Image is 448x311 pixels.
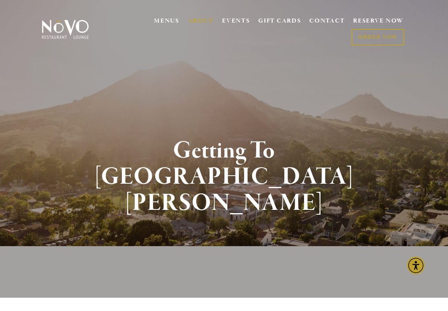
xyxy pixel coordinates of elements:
[258,14,301,29] a: GIFT CARDS
[51,138,397,216] h1: Getting To [GEOGRAPHIC_DATA][PERSON_NAME]
[353,14,404,29] a: RESERVE NOW
[154,17,179,25] a: MENUS
[407,257,425,274] div: Accessibility Menu
[309,14,345,29] a: CONTACT
[40,19,90,39] img: Novo Restaurant &amp; Lounge
[351,29,404,46] a: ORDER NOW
[222,17,250,25] a: EVENTS
[188,17,214,25] a: ABOUT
